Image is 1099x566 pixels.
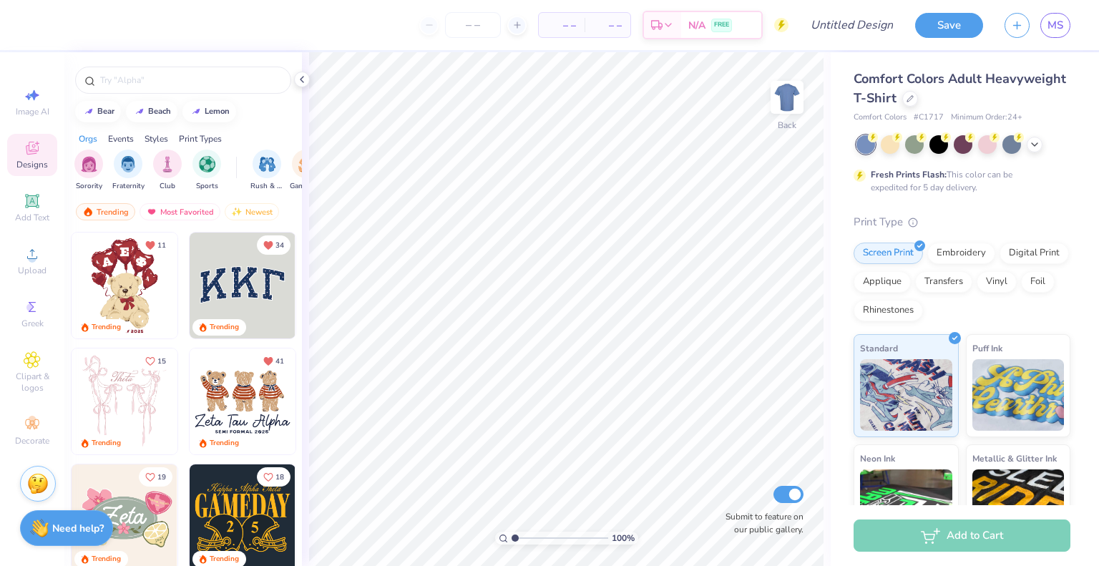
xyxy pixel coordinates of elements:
[15,435,49,447] span: Decorate
[612,532,635,545] span: 100 %
[112,181,145,192] span: Fraternity
[18,265,47,276] span: Upload
[182,101,236,122] button: lemon
[210,322,239,333] div: Trending
[112,150,145,192] button: filter button
[146,207,157,217] img: most_fav.gif
[972,341,1002,356] span: Puff Ink
[854,300,923,321] div: Rhinestones
[860,359,952,431] img: Standard
[153,150,182,192] div: filter for Club
[951,112,1022,124] span: Minimum Order: 24 +
[854,243,923,264] div: Screen Print
[92,438,121,449] div: Trending
[295,348,401,454] img: d12c9beb-9502-45c7-ae94-40b97fdd6040
[275,242,284,249] span: 34
[445,12,501,38] input: – –
[688,18,705,33] span: N/A
[860,341,898,356] span: Standard
[92,322,121,333] div: Trending
[298,156,315,172] img: Game Day Image
[972,359,1065,431] img: Puff Ink
[126,101,177,122] button: beach
[972,451,1057,466] span: Metallic & Glitter Ink
[153,150,182,192] button: filter button
[972,469,1065,541] img: Metallic & Glitter Ink
[547,18,576,33] span: – –
[593,18,622,33] span: – –
[854,112,907,124] span: Comfort Colors
[257,351,290,371] button: Unlike
[871,168,1047,194] div: This color can be expedited for 5 day delivery.
[205,107,230,115] div: lemon
[257,467,290,487] button: Like
[82,207,94,217] img: trending.gif
[190,348,295,454] img: a3be6b59-b000-4a72-aad0-0c575b892a6b
[83,107,94,116] img: trend_line.gif
[714,20,729,30] span: FREE
[225,203,279,220] div: Newest
[199,156,215,172] img: Sports Image
[16,159,48,170] span: Designs
[1021,271,1055,293] div: Foil
[139,467,172,487] button: Like
[72,348,177,454] img: 83dda5b0-2158-48ca-832c-f6b4ef4c4536
[177,348,283,454] img: d12a98c7-f0f7-4345-bf3a-b9f1b718b86e
[148,107,171,115] div: beach
[1000,243,1069,264] div: Digital Print
[157,474,166,481] span: 19
[190,107,202,116] img: trend_line.gif
[52,522,104,535] strong: Need help?
[140,203,220,220] div: Most Favorited
[210,554,239,565] div: Trending
[290,150,323,192] button: filter button
[99,73,282,87] input: Try "Alpha"
[210,438,239,449] div: Trending
[145,132,168,145] div: Styles
[15,212,49,223] span: Add Text
[72,233,177,338] img: 587403a7-0594-4a7f-b2bd-0ca67a3ff8dd
[192,150,221,192] div: filter for Sports
[192,150,221,192] button: filter button
[190,233,295,338] img: 3b9aba4f-e317-4aa7-a679-c95a879539bd
[250,150,283,192] button: filter button
[160,181,175,192] span: Club
[915,13,983,38] button: Save
[108,132,134,145] div: Events
[21,318,44,329] span: Greek
[97,107,114,115] div: bear
[854,70,1066,107] span: Comfort Colors Adult Heavyweight T-Shirt
[799,11,904,39] input: Untitled Design
[7,371,57,394] span: Clipart & logos
[915,271,972,293] div: Transfers
[290,181,323,192] span: Game Day
[854,214,1070,230] div: Print Type
[295,233,401,338] img: edfb13fc-0e43-44eb-bea2-bf7fc0dd67f9
[120,156,136,172] img: Fraternity Image
[860,451,895,466] span: Neon Ink
[914,112,944,124] span: # C1717
[718,510,804,536] label: Submit to feature on our public gallery.
[871,169,947,180] strong: Fresh Prints Flash:
[927,243,995,264] div: Embroidery
[160,156,175,172] img: Club Image
[112,150,145,192] div: filter for Fraternity
[75,101,121,122] button: bear
[290,150,323,192] div: filter for Game Day
[134,107,145,116] img: trend_line.gif
[259,156,275,172] img: Rush & Bid Image
[157,358,166,365] span: 15
[231,207,243,217] img: Newest.gif
[76,181,102,192] span: Sorority
[257,235,290,255] button: Unlike
[275,358,284,365] span: 41
[977,271,1017,293] div: Vinyl
[139,235,172,255] button: Unlike
[74,150,103,192] button: filter button
[196,181,218,192] span: Sports
[773,83,801,112] img: Back
[74,150,103,192] div: filter for Sorority
[1047,17,1063,34] span: MS
[1040,13,1070,38] a: MS
[92,554,121,565] div: Trending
